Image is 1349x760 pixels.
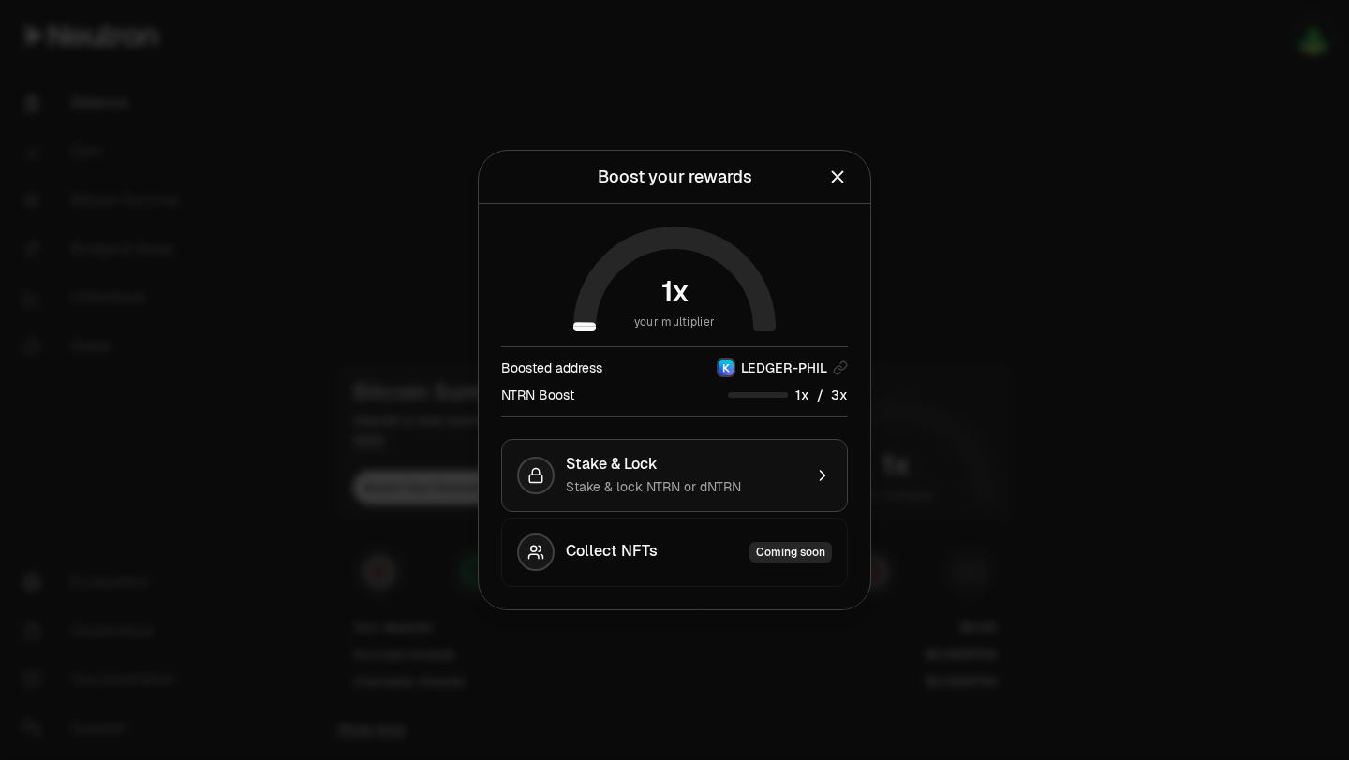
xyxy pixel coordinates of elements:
[749,542,832,563] div: Coming soon
[501,439,848,512] button: Stake & LockStake & lock NTRN or dNTRN
[827,164,848,190] button: Close
[717,358,848,377] button: KeplrLEDGER-PHIL
[566,542,658,563] span: Collect NFTs
[501,518,848,587] button: Collect NFTsComing soon
[566,478,741,495] span: Stake & lock NTRN or dNTRN
[566,455,658,474] span: Stake & Lock
[598,164,752,190] div: Boost your rewards
[741,358,827,377] span: LEDGER-PHIL
[501,386,574,404] div: NTRN Boost
[634,313,716,331] span: your multiplier
[501,358,602,377] div: Boosted address
[728,385,848,404] div: /
[719,360,734,375] img: Keplr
